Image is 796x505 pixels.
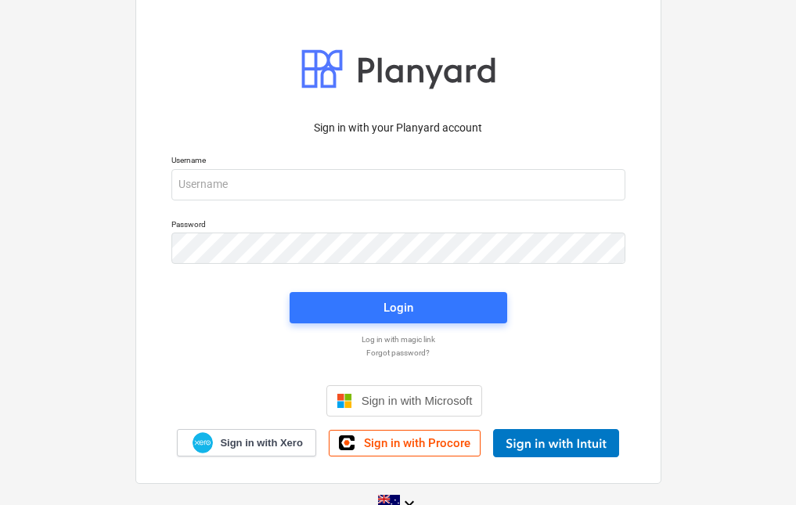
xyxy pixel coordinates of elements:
p: Sign in with your Planyard account [171,120,625,136]
img: Xero logo [193,432,213,453]
p: Username [171,155,625,168]
a: Sign in with Xero [177,429,316,456]
span: Sign in with Xero [220,436,302,450]
a: Log in with magic link [164,334,633,344]
span: Sign in with Procore [364,436,470,450]
a: Sign in with Procore [329,430,481,456]
button: Login [290,292,507,323]
img: Microsoft logo [337,393,352,409]
input: Username [171,169,625,200]
p: Password [171,219,625,233]
div: Login [384,298,413,318]
a: Forgot password? [164,348,633,358]
span: Sign in with Microsoft [362,394,473,407]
